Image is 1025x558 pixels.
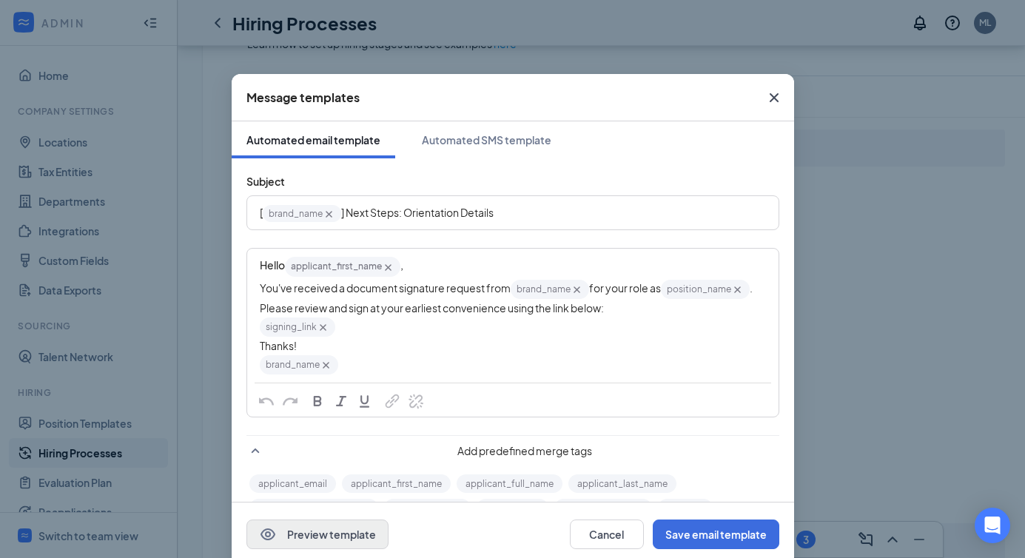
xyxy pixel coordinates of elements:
[246,442,264,460] svg: SmallChevronUp
[571,283,583,296] svg: Cross
[260,317,335,337] span: signing_link‌‌‌‌
[248,249,778,382] div: Edit text
[568,474,676,493] button: applicant_last_name
[248,197,778,229] div: Edit text
[306,391,329,413] button: Bold
[975,508,1010,543] div: Open Intercom Messenger
[249,499,378,517] button: applicant_phone_number
[341,206,494,219] span: ] Next Steps: Orientation Details
[329,391,353,413] button: Italic
[400,258,403,272] span: ,
[382,261,394,274] svg: Cross
[653,520,779,549] button: Save email template
[263,205,341,222] span: brand_name‌‌‌‌
[511,280,589,299] span: brand_name‌‌‌‌
[246,175,285,188] span: Subject
[342,474,451,493] button: applicant_first_name
[754,74,794,121] button: Close
[285,257,400,276] span: applicant_first_name‌‌‌‌
[353,391,377,413] button: Underline
[422,132,551,147] div: Automated SMS template
[260,281,511,295] span: You've received a document signature request from
[246,520,389,549] button: EyePreview template
[260,355,338,374] span: brand_name‌‌‌‌
[457,474,562,493] button: applicant_full_name
[404,391,428,413] button: Remove Link
[661,280,750,299] span: position_name‌‌‌‌
[323,208,335,221] svg: Cross
[384,499,471,517] button: company_name
[380,391,404,413] button: Link
[246,132,380,147] div: Automated email template
[255,391,278,413] button: Undo
[320,359,332,372] svg: Cross
[260,258,285,272] span: Hello
[270,443,779,458] span: Add predefined merge tags
[765,89,783,107] svg: Cross
[278,391,302,413] button: Redo
[554,499,652,517] button: department_name
[658,499,713,517] button: hr_name
[249,474,336,493] button: applicant_email
[260,206,263,219] span: [
[246,90,360,106] div: Message templates
[246,435,779,460] div: Add predefined merge tags
[731,283,744,296] svg: Cross
[589,281,661,295] span: for your role as
[260,339,297,352] span: Thanks!
[259,525,277,543] svg: Eye
[570,520,644,549] button: Cancel
[260,281,754,315] span: . Please review and sign at your earliest convenience using the link below:
[317,321,329,334] svg: Cross
[477,499,548,517] button: brand_name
